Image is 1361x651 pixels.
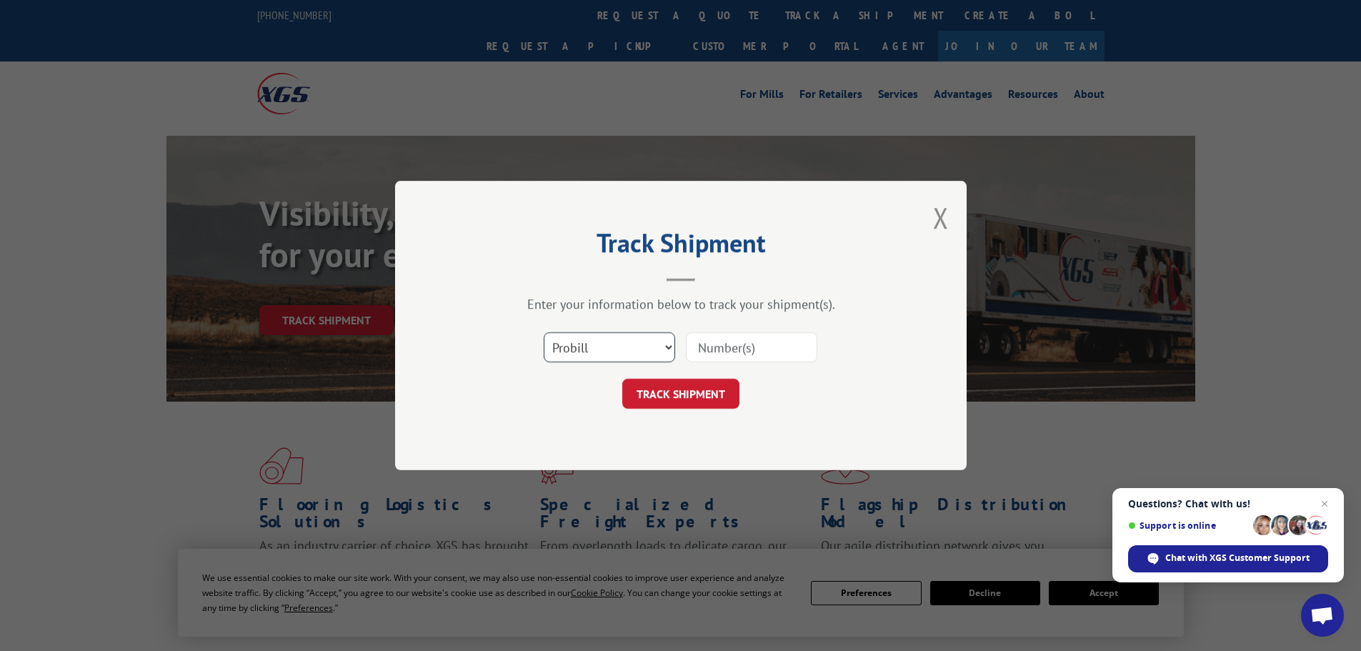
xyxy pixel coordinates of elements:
[1128,545,1328,572] div: Chat with XGS Customer Support
[467,296,895,312] div: Enter your information below to track your shipment(s).
[1165,552,1310,565] span: Chat with XGS Customer Support
[1128,498,1328,510] span: Questions? Chat with us!
[1128,520,1248,531] span: Support is online
[686,332,817,362] input: Number(s)
[933,199,949,237] button: Close modal
[1316,495,1333,512] span: Close chat
[467,233,895,260] h2: Track Shipment
[1301,594,1344,637] div: Open chat
[622,379,739,409] button: TRACK SHIPMENT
